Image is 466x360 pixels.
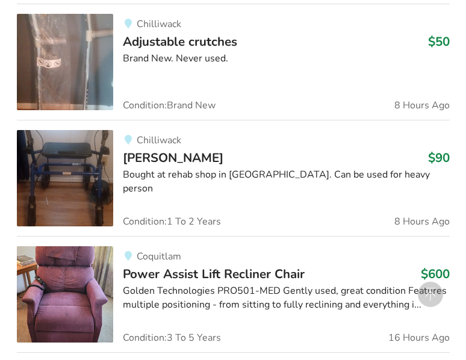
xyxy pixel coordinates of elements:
span: Condition: Brand New [123,101,216,110]
a: transfer aids-power assist lift recliner chairCoquitlamPower Assist Lift Recliner Chair$600Golden... [17,236,450,352]
h3: $600 [421,266,450,282]
span: Power Assist Lift Recliner Chair [123,265,305,282]
span: [PERSON_NAME] [123,149,223,166]
a: mobility-adjustable crutches ChilliwackAdjustable crutches$50Brand New. Never used.Condition:Bran... [17,4,450,120]
span: Chilliwack [137,17,181,31]
img: mobility-adjustable crutches [17,14,113,110]
h3: $90 [428,150,450,166]
img: transfer aids-power assist lift recliner chair [17,246,113,343]
div: Bought at rehab shop in [GEOGRAPHIC_DATA]. Can be used for heavy person [123,168,450,196]
h3: $50 [428,34,450,49]
a: mobility-walker Chilliwack[PERSON_NAME]$90Bought at rehab shop in [GEOGRAPHIC_DATA]. Can be used ... [17,120,450,236]
img: mobility-walker [17,130,113,226]
span: 8 Hours Ago [394,101,450,110]
span: Condition: 3 To 5 Years [123,333,221,343]
span: 16 Hours Ago [388,333,450,343]
span: Condition: 1 To 2 Years [123,217,221,226]
span: Coquitlam [137,250,181,263]
span: Adjustable crutches [123,33,237,50]
span: 8 Hours Ago [394,217,450,226]
span: Chilliwack [137,134,181,147]
div: Brand New. Never used. [123,52,450,66]
div: Golden Technologies PRO501-MED Gently used, great condition Features multiple positioning - from ... [123,284,450,312]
